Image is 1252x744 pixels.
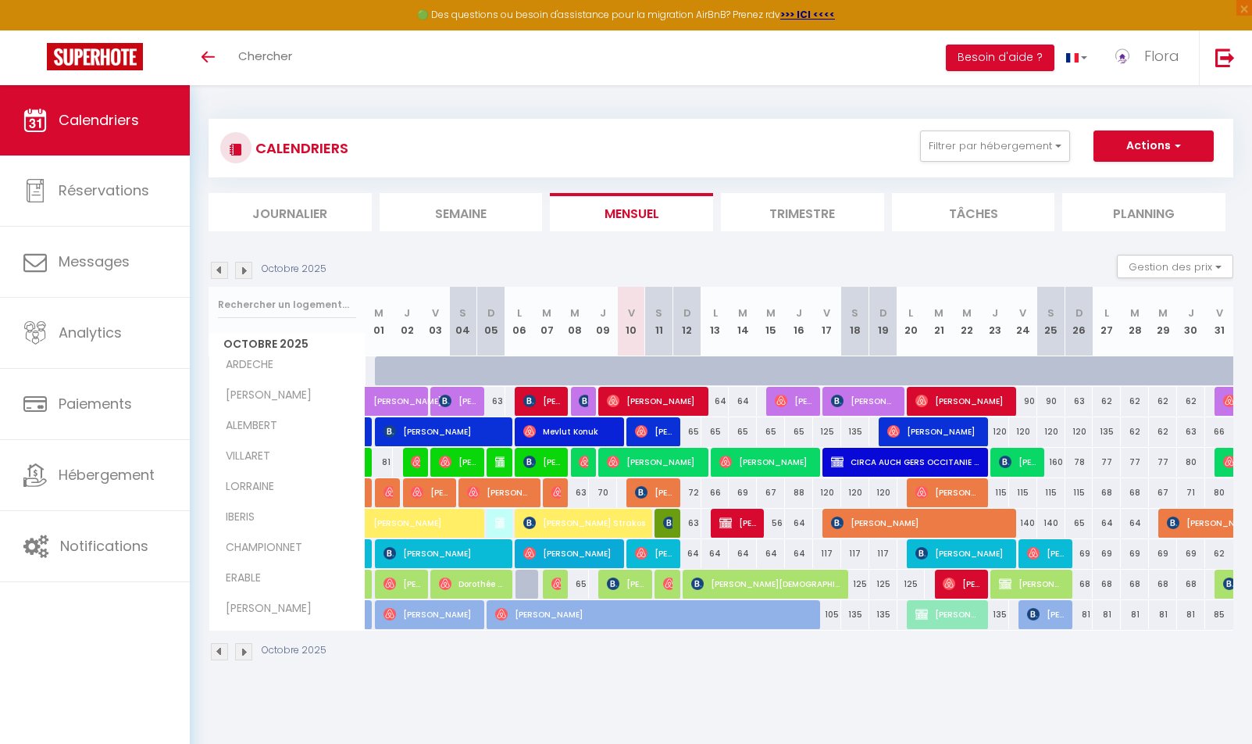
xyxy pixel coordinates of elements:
[1037,387,1065,416] div: 90
[869,600,897,629] div: 135
[1130,306,1140,320] abbr: M
[570,306,580,320] abbr: M
[1121,600,1149,629] div: 81
[1149,448,1177,477] div: 77
[411,447,420,477] span: Egb [GEOGRAPHIC_DATA]
[729,417,757,446] div: 65
[701,478,729,507] div: 66
[477,387,505,416] div: 63
[589,287,617,356] th: 09
[999,447,1036,477] span: [PERSON_NAME]
[869,539,897,568] div: 117
[1065,287,1093,356] th: 26
[467,478,533,507] span: [PERSON_NAME]
[366,600,373,630] a: [PERSON_NAME]
[673,509,701,538] div: 63
[897,287,926,356] th: 20
[212,448,274,465] span: VILLARET
[1121,448,1149,477] div: 77
[869,287,897,356] th: 19
[813,600,841,629] div: 105
[841,570,869,599] div: 125
[1093,448,1121,477] div: 77
[1177,287,1205,356] th: 30
[432,306,439,320] abbr: V
[934,306,943,320] abbr: M
[1093,539,1121,568] div: 69
[869,570,897,599] div: 125
[1093,600,1121,629] div: 81
[366,448,394,477] div: 81
[1121,570,1149,599] div: 68
[505,287,533,356] th: 06
[617,287,645,356] th: 10
[1062,193,1225,231] li: Planning
[1009,478,1037,507] div: 115
[238,48,292,64] span: Chercher
[366,509,394,538] a: [PERSON_NAME]
[589,478,617,507] div: 70
[1216,306,1223,320] abbr: V
[915,478,981,507] span: [PERSON_NAME]
[775,386,812,416] span: [PERSON_NAME]
[635,417,672,446] span: [PERSON_NAME]
[920,131,1070,162] button: Filtrer par hébergement
[663,508,672,538] span: [PERSON_NAME]
[579,447,588,477] span: [PERSON_NAME]
[1093,478,1121,507] div: 68
[981,478,1009,507] div: 115
[1037,287,1065,356] th: 25
[1093,570,1121,599] div: 68
[673,417,701,446] div: 65
[757,539,785,568] div: 64
[915,538,1009,568] span: [PERSON_NAME]
[953,287,981,356] th: 22
[1037,478,1065,507] div: 115
[421,287,449,356] th: 03
[1065,570,1093,599] div: 68
[449,287,477,356] th: 04
[579,386,588,416] span: [PERSON_NAME] coronas
[785,539,813,568] div: 64
[841,287,869,356] th: 18
[1037,417,1065,446] div: 120
[831,447,981,477] span: CIRCA AUCH GERS OCCITANIE [PERSON_NAME]
[780,8,835,21] strong: >>> ICI <<<<
[439,386,476,416] span: [PERSON_NAME]
[533,287,562,356] th: 07
[915,386,1009,416] span: [PERSON_NAME]
[1177,417,1205,446] div: 63
[721,193,884,231] li: Trimestre
[459,306,466,320] abbr: S
[1009,509,1037,538] div: 140
[1009,417,1037,446] div: 120
[635,538,672,568] span: [PERSON_NAME]
[366,287,394,356] th: 01
[495,599,814,629] span: [PERSON_NAME]
[1037,509,1065,538] div: 140
[1205,478,1233,507] div: 80
[785,287,813,356] th: 16
[373,500,517,530] span: [PERSON_NAME]
[47,43,143,70] img: Super Booking
[729,478,757,507] div: 69
[60,536,148,556] span: Notifications
[523,386,561,416] span: [PERSON_NAME]
[719,447,813,477] span: [PERSON_NAME]
[1093,417,1121,446] div: 135
[887,417,981,446] span: [PERSON_NAME]
[981,287,1009,356] th: 23
[251,131,348,166] h3: CALENDRIERS
[738,306,747,320] abbr: M
[999,569,1065,599] span: [PERSON_NAME] / ACADEMIE FRATELLINI
[607,569,644,599] span: [PERSON_NAME]
[1205,600,1233,629] div: 85
[212,478,278,495] span: LORRAINE
[831,386,897,416] span: [PERSON_NAME]
[892,193,1055,231] li: Tâches
[1158,306,1168,320] abbr: M
[701,539,729,568] div: 64
[785,478,813,507] div: 88
[992,306,998,320] abbr: J
[411,478,448,507] span: [PERSON_NAME]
